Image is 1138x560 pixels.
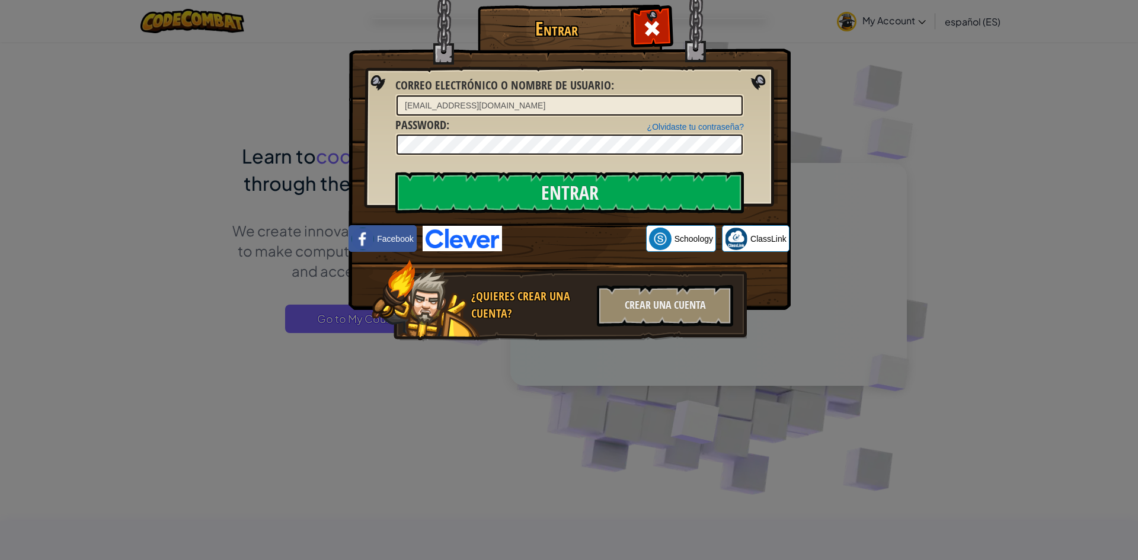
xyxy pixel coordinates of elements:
[471,288,590,322] div: ¿Quieres crear una cuenta?
[647,122,744,132] a: ¿Olvidaste tu contraseña?
[395,117,449,134] label: :
[675,233,713,245] span: Schoology
[502,226,646,252] iframe: Botón Iniciar sesión con Google
[481,18,632,39] h1: Entrar
[395,77,614,94] label: :
[395,117,446,133] span: Password
[750,233,787,245] span: ClassLink
[423,226,502,251] img: clever-logo-blue.png
[597,285,733,327] div: Crear una cuenta
[377,233,413,245] span: Facebook
[395,172,744,213] input: Entrar
[649,228,672,250] img: schoology.png
[395,77,611,93] span: Correo electrónico o nombre de usuario
[725,228,747,250] img: classlink-logo-small.png
[351,228,374,250] img: facebook_small.png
